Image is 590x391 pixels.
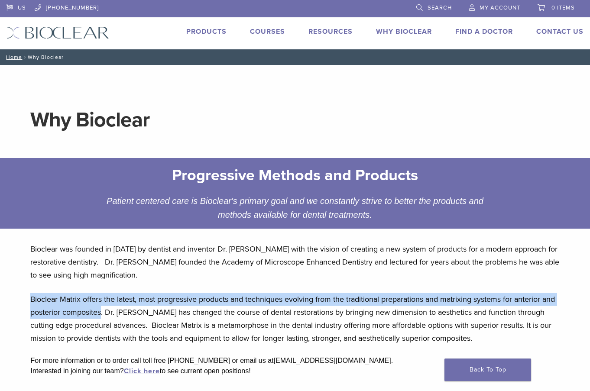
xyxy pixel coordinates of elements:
h1: Why Bioclear [30,110,559,130]
div: Interested in joining our team? to see current open positions! [30,366,559,376]
a: Why Bioclear [376,27,432,36]
a: Resources [308,27,353,36]
a: Back To Top [444,359,531,381]
p: Bioclear was founded in [DATE] by dentist and inventor Dr. [PERSON_NAME] with the vision of creat... [30,242,559,281]
div: Patient centered care is Bioclear's primary goal and we constantly strive to better the products ... [98,194,492,222]
h2: Progressive Methods and Products [105,165,485,186]
a: Home [3,54,22,60]
a: Courses [250,27,285,36]
p: Bioclear Matrix offers the latest, most progressive products and techniques evolving from the tra... [30,293,559,345]
img: Bioclear [6,26,109,39]
span: 0 items [551,4,575,11]
a: Find A Doctor [455,27,513,36]
a: Click here [124,367,160,375]
span: Search [428,4,452,11]
span: / [22,55,28,59]
div: For more information or to order call toll free [PHONE_NUMBER] or email us at [EMAIL_ADDRESS][DOM... [30,355,559,366]
span: My Account [480,4,520,11]
a: Contact Us [536,27,584,36]
a: Products [186,27,227,36]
